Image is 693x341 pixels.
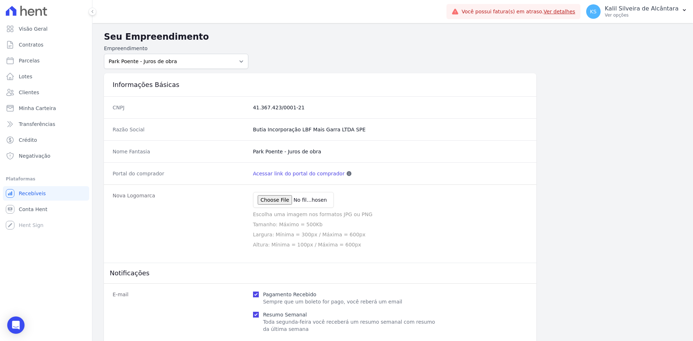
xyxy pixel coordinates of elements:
span: Parcelas [19,57,40,64]
a: Contratos [3,38,89,52]
div: Open Intercom Messenger [7,316,25,334]
dt: Portal do comprador [113,170,247,177]
p: Sempre que um boleto for pago, você reberá um email [263,298,402,305]
a: Clientes [3,85,89,100]
div: Plataformas [6,175,86,183]
span: Lotes [19,73,32,80]
dt: Razão Social [113,126,247,133]
span: Conta Hent [19,206,47,213]
a: Ver detalhes [544,9,575,14]
span: Transferências [19,121,55,128]
span: Negativação [19,152,51,159]
p: Tamanho: Máximo = 500Kb [253,221,528,228]
a: Negativação [3,149,89,163]
a: Lotes [3,69,89,84]
dt: CNPJ [113,104,247,111]
p: Altura: Mínima = 100px / Máxima = 600px [253,241,528,248]
dt: Nova Logomarca [113,192,247,248]
a: Minha Carteira [3,101,89,115]
a: Recebíveis [3,186,89,201]
dd: Butia Incorporação LBF Mais Garra LTDA SPE [253,126,528,133]
dd: 41.367.423/0001-21 [253,104,528,111]
span: Contratos [19,41,43,48]
span: Você possui fatura(s) em atraso. [462,8,575,16]
span: KS [590,9,597,14]
h3: Informações Básicas [113,80,528,89]
dd: Park Poente - Juros de obra [253,148,528,155]
label: Resumo Semanal [263,312,307,318]
span: Minha Carteira [19,105,56,112]
label: Pagamento Recebido [263,292,317,297]
a: Crédito [3,133,89,147]
label: Empreendimento [104,45,248,52]
p: Escolha uma imagem nos formatos JPG ou PNG [253,211,528,218]
a: Parcelas [3,53,89,68]
button: KS Kalil Silveira de Alcântara Ver opções [580,1,693,22]
p: Largura: Mínima = 300px / Máxima = 600px [253,231,528,238]
span: Recebíveis [19,190,46,197]
dt: E-mail [113,291,247,333]
a: Conta Hent [3,202,89,217]
p: Ver opções [605,12,679,18]
a: Visão Geral [3,22,89,36]
p: Toda segunda-feira você receberá um resumo semanal com resumo da última semana [263,318,438,333]
h2: Seu Empreendimento [104,30,681,43]
span: Clientes [19,89,39,96]
span: Visão Geral [19,25,48,32]
a: Acessar link do portal do comprador [253,170,345,177]
span: Crédito [19,136,37,144]
p: Kalil Silveira de Alcântara [605,5,679,12]
dt: Nome Fantasia [113,148,247,155]
a: Transferências [3,117,89,131]
h3: Notificações [110,269,531,277]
